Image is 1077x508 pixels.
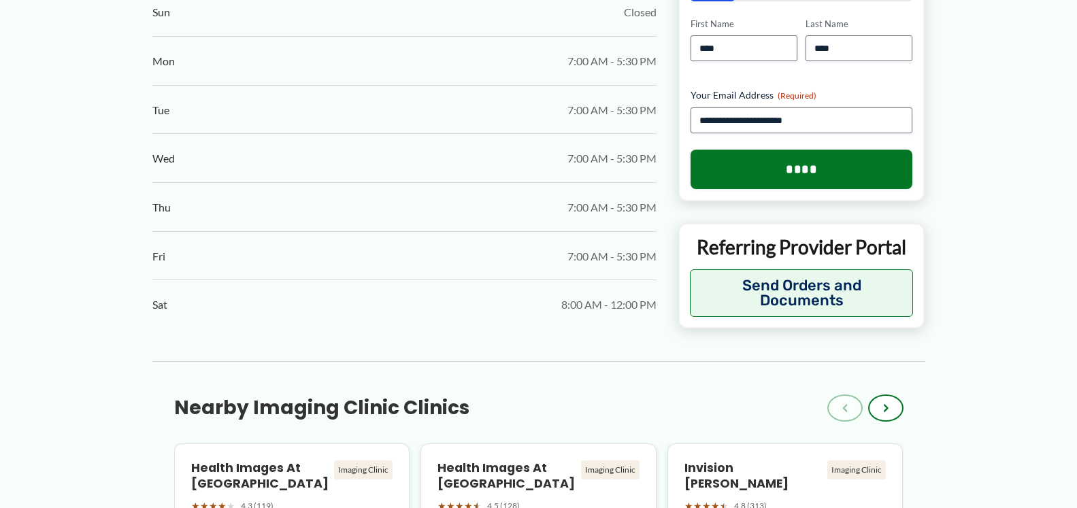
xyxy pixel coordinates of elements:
span: 7:00 AM - 5:30 PM [567,197,657,218]
span: ‹ [842,400,848,416]
span: Tue [152,100,169,120]
span: (Required) [778,90,816,101]
label: Last Name [806,17,912,30]
span: Sun [152,2,170,22]
p: Referring Provider Portal [690,235,914,259]
span: 7:00 AM - 5:30 PM [567,100,657,120]
h4: Invision [PERSON_NAME] [684,460,823,492]
button: ‹ [827,394,863,422]
label: Your Email Address [691,88,913,102]
span: 7:00 AM - 5:30 PM [567,246,657,267]
h3: Nearby Imaging Clinic Clinics [174,396,469,420]
span: Closed [624,2,657,22]
div: Imaging Clinic [581,460,640,479]
button: › [868,394,904,422]
h4: Health Images at [GEOGRAPHIC_DATA] [437,460,576,492]
span: 7:00 AM - 5:30 PM [567,148,657,169]
h4: Health Images at [GEOGRAPHIC_DATA] [191,460,329,492]
span: 8:00 AM - 12:00 PM [561,294,657,315]
label: First Name [691,17,797,30]
span: Fri [152,246,165,267]
span: 7:00 AM - 5:30 PM [567,51,657,71]
span: Mon [152,51,175,71]
span: Sat [152,294,167,315]
div: Imaging Clinic [334,460,393,479]
div: Imaging Clinic [827,460,886,479]
span: Thu [152,197,171,218]
span: › [883,400,889,416]
button: Send Orders and Documents [690,269,914,317]
span: Wed [152,148,175,169]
